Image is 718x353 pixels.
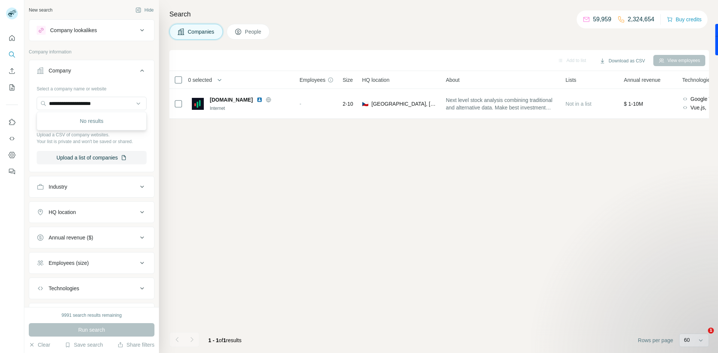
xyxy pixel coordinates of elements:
[29,21,154,39] button: Company lookalikes
[684,336,690,344] p: 60
[343,76,353,84] span: Size
[6,132,18,145] button: Use Surfe API
[208,337,219,343] span: 1 - 1
[208,337,242,343] span: results
[624,101,643,107] span: $ 1-10M
[257,97,263,103] img: LinkedIn logo
[6,48,18,61] button: Search
[65,341,103,349] button: Save search
[6,81,18,94] button: My lists
[39,114,145,128] div: No results
[219,337,223,343] span: of
[117,341,154,349] button: Share filters
[50,27,97,34] div: Company lookalikes
[37,151,147,164] button: Upload a list of companies
[6,148,18,162] button: Dashboard
[62,312,122,319] div: 9991 search results remaining
[693,328,711,346] iframe: Intercom live chat
[188,28,215,35] span: Companies
[362,100,368,108] span: 🇨🇿
[708,328,714,334] span: 1
[29,49,154,55] p: Company information
[49,234,93,241] div: Annual revenue ($)
[371,100,437,108] span: [GEOGRAPHIC_DATA], [GEOGRAPHIC_DATA]
[6,165,18,178] button: Feedback
[6,115,18,129] button: Use Surfe on LinkedIn
[130,4,159,16] button: Hide
[29,341,50,349] button: Clear
[37,138,147,145] p: Your list is private and won't be saved or shared.
[245,28,262,35] span: People
[29,62,154,83] button: Company
[29,178,154,196] button: Industry
[690,104,706,111] span: Vue.js,
[594,55,650,66] button: Download as CSV
[29,203,154,221] button: HQ location
[624,76,660,84] span: Annual revenue
[628,15,654,24] p: 2,324,654
[49,285,79,292] div: Technologies
[6,64,18,78] button: Enrich CSV
[593,15,611,24] p: 59,959
[300,76,325,84] span: Employees
[29,229,154,247] button: Annual revenue ($)
[37,83,147,92] div: Select a company name or website
[667,14,702,25] button: Buy credits
[188,76,212,84] span: 0 selected
[446,76,460,84] span: About
[49,183,67,191] div: Industry
[49,259,89,267] div: Employees (size)
[29,7,52,13] div: New search
[6,31,18,45] button: Quick start
[192,98,204,110] img: Logo of strike.market
[37,131,147,138] p: Upload a CSV of company websites.
[223,337,226,343] span: 1
[343,100,353,108] span: 2-10
[565,76,576,84] span: Lists
[682,76,713,84] span: Technologies
[300,101,301,107] span: -
[565,101,591,107] span: Not in a list
[29,279,154,297] button: Technologies
[29,305,154,323] button: Keywords
[210,105,291,112] div: Internet
[446,96,556,111] span: Next level stock analysis combining traditional and alternative data. Make best investment decisi...
[29,254,154,272] button: Employees (size)
[638,337,673,344] span: Rows per page
[49,67,71,74] div: Company
[210,96,253,103] span: [DOMAIN_NAME]
[49,208,76,216] div: HQ location
[169,9,709,19] h4: Search
[362,76,389,84] span: HQ location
